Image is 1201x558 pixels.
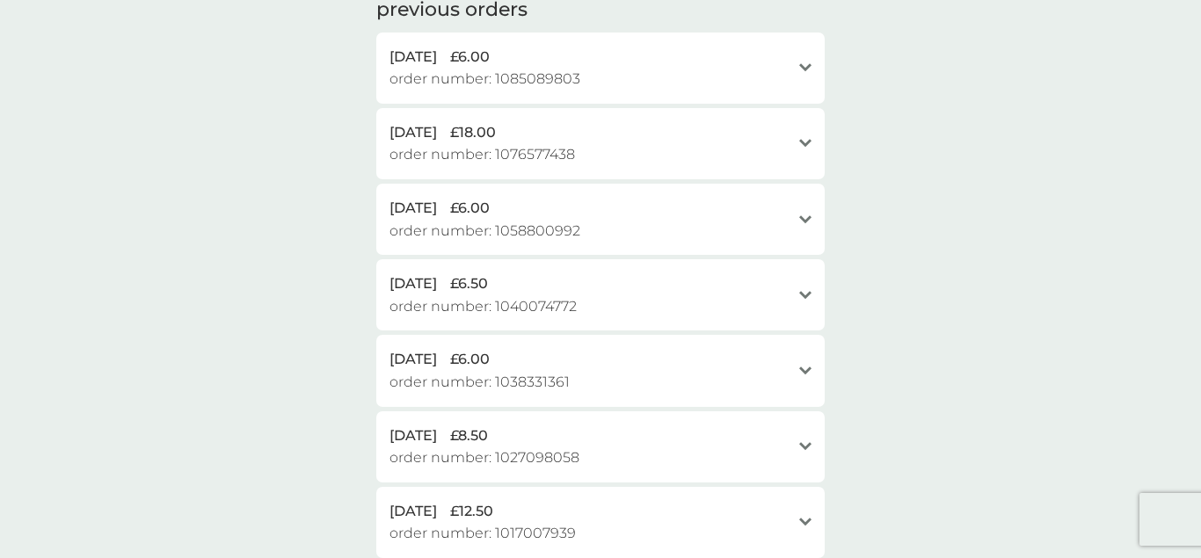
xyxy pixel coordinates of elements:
[450,121,496,144] span: £18.00
[450,272,488,295] span: £6.50
[389,143,575,166] span: order number: 1076577438
[389,424,437,447] span: [DATE]
[389,272,437,295] span: [DATE]
[389,197,437,220] span: [DATE]
[389,446,579,469] span: order number: 1027098058
[450,424,488,447] span: £8.50
[389,68,580,91] span: order number: 1085089803
[389,348,437,371] span: [DATE]
[389,500,437,523] span: [DATE]
[389,220,580,243] span: order number: 1058800992
[450,348,490,371] span: £6.00
[389,371,570,394] span: order number: 1038331361
[450,46,490,69] span: £6.00
[389,295,577,318] span: order number: 1040074772
[450,500,493,523] span: £12.50
[389,522,576,545] span: order number: 1017007939
[389,46,437,69] span: [DATE]
[450,197,490,220] span: £6.00
[389,121,437,144] span: [DATE]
